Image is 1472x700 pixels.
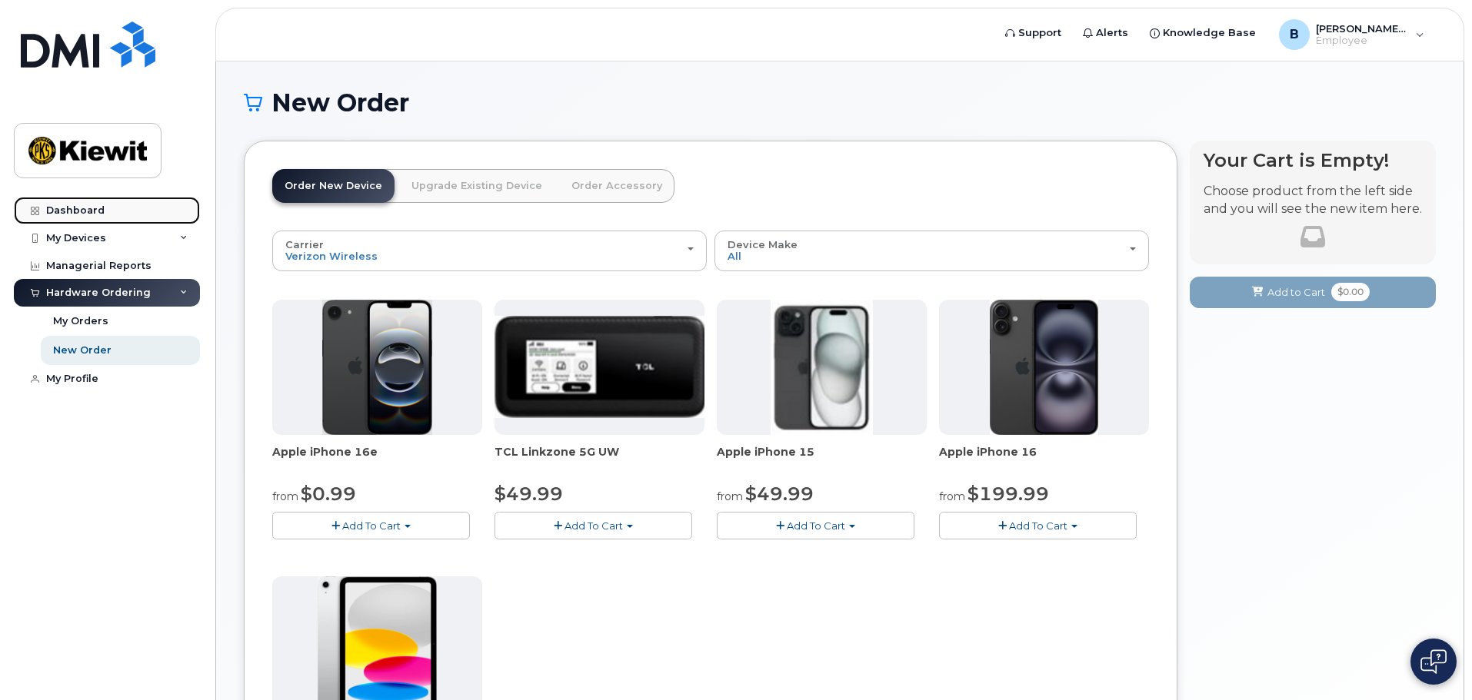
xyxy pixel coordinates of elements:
[322,300,433,435] img: iphone16e.png
[1190,277,1436,308] button: Add to Cart $0.00
[272,231,707,270] button: Carrier Verizon Wireless
[272,444,482,475] div: Apple iPhone 16e
[728,238,798,250] span: Device Make
[495,316,704,417] img: linkzone5g.png
[272,512,470,539] button: Add To Cart
[990,300,1098,435] img: iphone_16_plus.png
[714,231,1149,270] button: Device Make All
[717,444,927,475] div: Apple iPhone 15
[939,512,1137,539] button: Add To Cart
[495,444,704,475] div: TCL Linkzone 5G UW
[728,250,741,262] span: All
[399,169,554,203] a: Upgrade Existing Device
[1204,150,1422,171] h4: Your Cart is Empty!
[272,169,395,203] a: Order New Device
[967,483,1049,505] span: $199.99
[717,512,914,539] button: Add To Cart
[559,169,674,203] a: Order Accessory
[301,483,356,505] span: $0.99
[717,489,743,503] small: from
[564,519,623,532] span: Add To Cart
[1331,283,1370,301] span: $0.00
[342,519,401,532] span: Add To Cart
[244,89,1436,116] h1: New Order
[1420,649,1447,674] img: Open chat
[787,519,845,532] span: Add To Cart
[285,238,324,250] span: Carrier
[1267,285,1325,300] span: Add to Cart
[939,489,965,503] small: from
[272,489,298,503] small: from
[1009,519,1067,532] span: Add To Cart
[771,300,873,435] img: iphone15.jpg
[745,483,814,505] span: $49.99
[1204,183,1422,218] p: Choose product from the left side and you will see the new item here.
[495,483,563,505] span: $49.99
[495,512,692,539] button: Add To Cart
[939,444,1149,475] div: Apple iPhone 16
[285,250,378,262] span: Verizon Wireless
